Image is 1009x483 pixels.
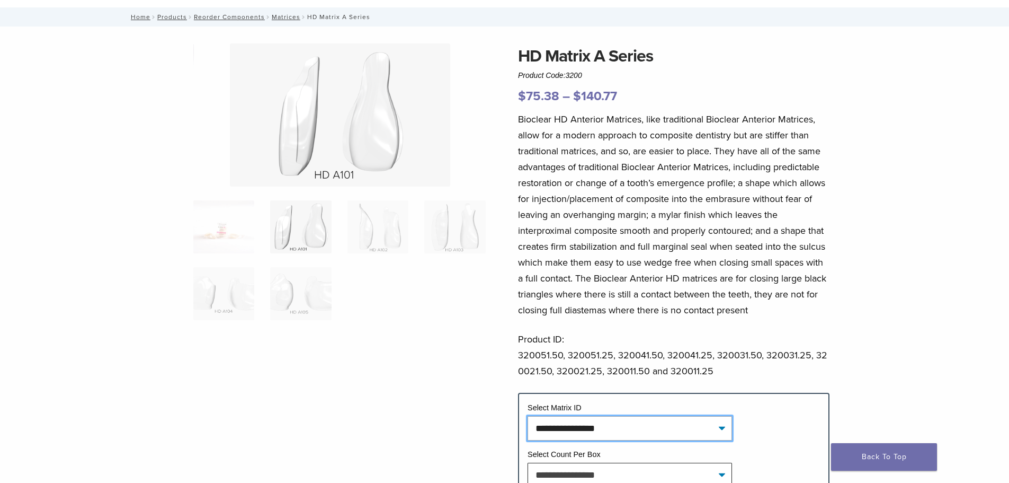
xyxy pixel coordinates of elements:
span: $ [573,89,581,104]
img: HD Matrix A Series - Image 3 [347,200,408,253]
img: HD Matrix A Series - Image 6 [270,267,331,320]
span: / [150,14,157,20]
a: Home [128,13,150,21]
a: Products [157,13,187,21]
a: Matrices [272,13,300,21]
span: $ [518,89,526,104]
h1: HD Matrix A Series [518,43,829,69]
a: Reorder Components [194,13,265,21]
img: HD Matrix A Series - Image 2 [230,43,450,187]
a: Back To Top [831,443,937,471]
p: Bioclear HD Anterior Matrices, like traditional Bioclear Anterior Matrices, allow for a modern ap... [518,111,829,318]
span: / [300,14,307,20]
img: HD Matrix A Series - Image 5 [193,267,254,320]
label: Select Count Per Box [528,450,601,459]
span: – [562,89,570,104]
bdi: 140.77 [573,89,617,104]
bdi: 75.38 [518,89,559,104]
nav: HD Matrix A Series [123,7,886,27]
img: HD Matrix A Series - Image 2 [270,200,331,253]
label: Select Matrix ID [528,403,582,412]
span: / [187,14,194,20]
span: 3200 [566,71,582,80]
p: Product ID: 320051.50, 320051.25, 320041.50, 320041.25, 320031.50, 320031.25, 320021.50, 320021.2... [518,331,829,379]
span: / [265,14,272,20]
img: Anterior-HD-A-Series-Matrices-324x324.jpg [193,200,254,253]
span: Product Code: [518,71,582,80]
img: HD Matrix A Series - Image 4 [424,200,485,253]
